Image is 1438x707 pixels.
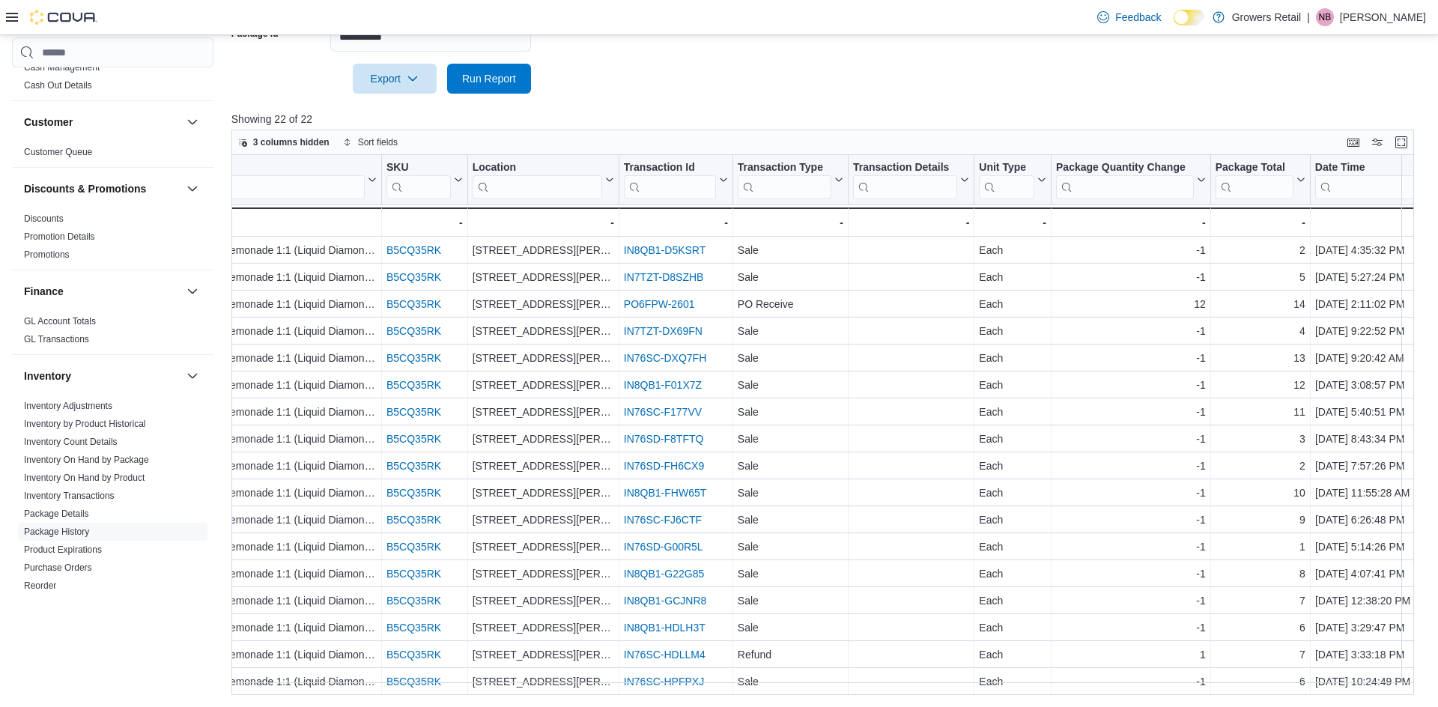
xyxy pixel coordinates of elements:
span: Cash Management [24,61,100,73]
div: Blissed - Breathe Strawberry Lemonade 1:1 (Liquid Diamond : CBD) AIO 1.8g [88,457,377,475]
div: Each [979,376,1046,394]
button: Enter fullscreen [1392,133,1410,151]
div: Blissed - Breathe Strawberry Lemonade 1:1 (Liquid Diamond : CBD) AIO 1.8g [88,673,377,691]
span: Inventory Adjustments [24,400,112,412]
a: B5CQ35RK [386,514,441,526]
div: Transaction Type [738,161,831,175]
div: Cash Management [12,58,213,100]
div: [STREET_ADDRESS][PERSON_NAME] [472,322,613,340]
div: [STREET_ADDRESS][PERSON_NAME] [472,484,613,502]
p: Growers Retail [1232,8,1302,26]
a: Inventory Count Details [24,437,118,447]
div: [STREET_ADDRESS][PERSON_NAME] [472,430,613,448]
a: B5CQ35RK [386,244,441,256]
div: -1 [1056,673,1206,691]
div: [STREET_ADDRESS][PERSON_NAME] [472,457,613,475]
a: B5CQ35RK [386,595,441,607]
div: Package Quantity Change [1056,161,1194,175]
div: Blissed - Breathe Strawberry Lemonade 1:1 (Liquid Diamond : CBD) AIO 1.8g [88,592,377,610]
div: Each [979,565,1046,583]
div: Unit Type [979,161,1034,175]
button: Discounts & Promotions [183,180,201,198]
button: Discounts & Promotions [24,181,180,196]
a: Inventory Adjustments [24,401,112,411]
div: 7 [1216,592,1305,610]
div: -1 [1056,484,1206,502]
p: Showing 22 of 22 [231,112,1426,127]
div: [STREET_ADDRESS][PERSON_NAME] [472,268,613,286]
span: Promotion Details [24,231,95,243]
div: 6 [1216,619,1305,637]
div: Blissed - Breathe Strawberry Lemonade 1:1 (Liquid Diamond : CBD) AIO 1.8g [88,619,377,637]
div: - [1216,213,1305,231]
div: [STREET_ADDRESS][PERSON_NAME] [472,565,613,583]
a: IN76SD-G00R5L [624,541,703,553]
a: B5CQ35RK [386,487,441,499]
a: B5CQ35RK [386,379,441,391]
button: Unit Type [979,161,1046,199]
div: 4 [1216,322,1305,340]
div: - [853,213,969,231]
div: - [1056,213,1206,231]
div: Each [979,430,1046,448]
span: GL Transactions [24,333,89,345]
p: [PERSON_NAME] [1340,8,1426,26]
div: Sale [738,565,843,583]
a: IN8QB1-HDLH3T [624,622,706,634]
a: GL Transactions [24,334,89,345]
div: Package Total [1216,161,1293,175]
span: Inventory On Hand by Product [24,472,145,484]
a: IN8QB1-GCJNR8 [624,595,706,607]
div: [STREET_ADDRESS][PERSON_NAME] [472,403,613,421]
div: Blissed - Breathe Strawberry Lemonade 1:1 (Liquid Diamond : CBD) AIO 1.8g [88,295,377,313]
span: Inventory by Product Historical [24,418,146,430]
button: Inventory [183,367,201,385]
span: Run Report [462,71,516,86]
div: [STREET_ADDRESS][PERSON_NAME] [472,619,613,637]
div: - [472,213,613,231]
div: SKU URL [386,161,451,199]
a: B5CQ35RK [386,568,441,580]
span: Export [362,64,428,94]
button: Transaction Type [738,161,843,199]
div: 1 [1216,538,1305,556]
div: Inventory [12,397,213,619]
a: Cash Management [24,62,100,73]
button: 3 columns hidden [232,133,336,151]
div: Blissed - Breathe Strawberry Lemonade 1:1 (Liquid Diamond : CBD) AIO 1.8g [88,484,377,502]
div: Each [979,349,1046,367]
div: -1 [1056,565,1206,583]
a: IN7TZT-DX69FN [624,325,703,337]
a: IN8QB1-G22G85 [624,568,704,580]
div: Transaction Details [853,161,957,175]
div: 10 [1216,484,1305,502]
button: Inventory [24,368,180,383]
div: Sale [738,376,843,394]
div: Discounts & Promotions [12,210,213,270]
div: Each [979,268,1046,286]
span: Dark Mode [1174,25,1174,26]
div: Sale [738,403,843,421]
div: Transaction Id URL [624,161,716,199]
button: Transaction Details [853,161,969,199]
div: - [738,213,843,231]
a: IN76SC-F177VV [624,406,702,418]
a: IN76SC-FJ6CTF [624,514,702,526]
h3: Inventory [24,368,71,383]
div: Sale [738,457,843,475]
span: Feedback [1115,10,1161,25]
div: -1 [1056,403,1206,421]
div: PO Receive [738,295,843,313]
a: B5CQ35RK [386,325,441,337]
span: 3 columns hidden [253,136,330,148]
div: 2 [1216,241,1305,259]
button: Package Total [1216,161,1305,199]
a: Inventory by Product Historical [24,419,146,429]
div: Blissed - Breathe Strawberry Lemonade 1:1 (Liquid Diamond : CBD) AIO 1.8g [88,430,377,448]
div: 2 [1216,457,1305,475]
div: [STREET_ADDRESS][PERSON_NAME] [472,538,613,556]
span: Package History [24,526,89,538]
div: 13 [1216,349,1305,367]
div: Sale [738,268,843,286]
div: [STREET_ADDRESS][PERSON_NAME] [472,295,613,313]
